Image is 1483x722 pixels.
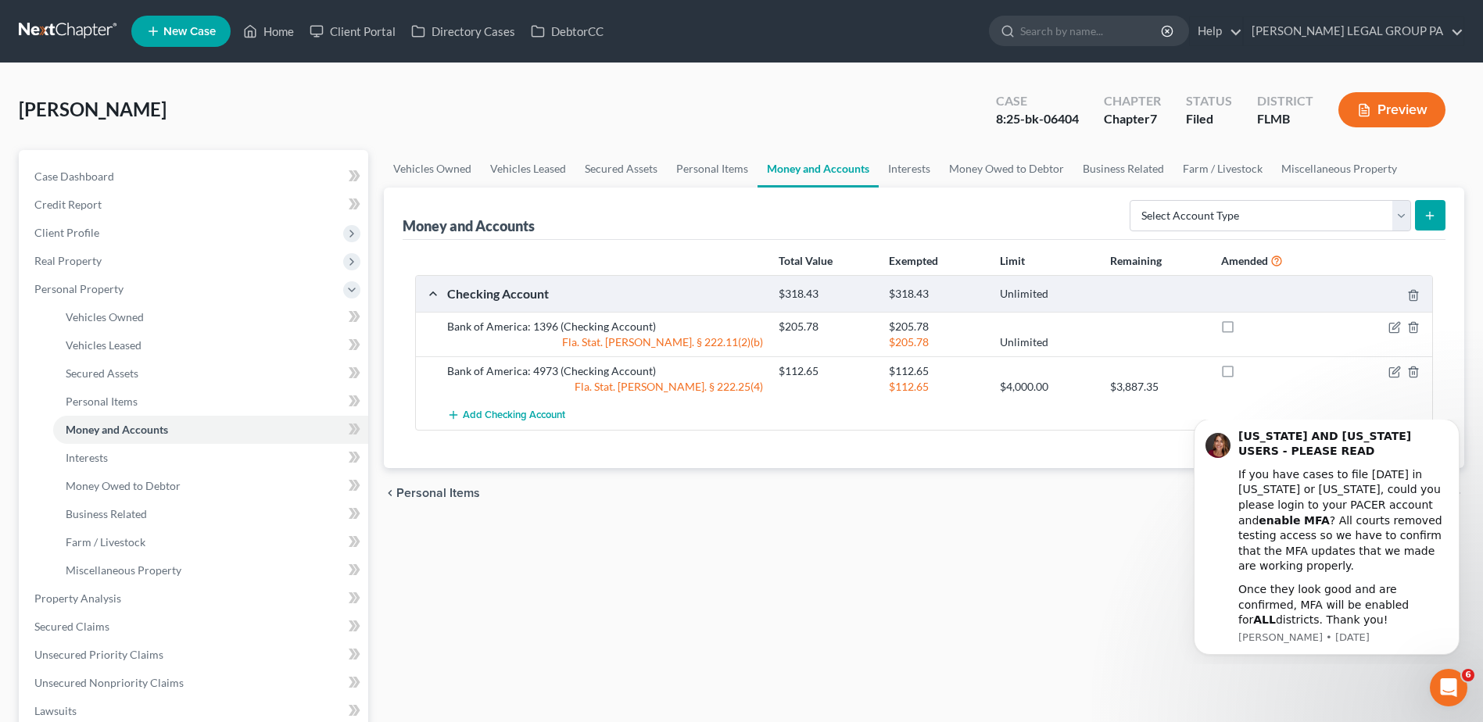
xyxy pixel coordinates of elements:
a: Money Owed to Debtor [53,472,368,500]
span: Add Checking Account [463,409,565,422]
a: Interests [53,444,368,472]
a: Directory Cases [403,17,523,45]
span: Property Analysis [34,592,121,605]
span: New Case [163,26,216,38]
img: Profile image for Katie [35,13,60,38]
a: Personal Items [53,388,368,416]
a: Personal Items [667,150,758,188]
div: If you have cases to file [DATE] in [US_STATE] or [US_STATE], could you please login to your PACE... [68,48,278,155]
span: Unsecured Nonpriority Claims [34,676,184,689]
a: Property Analysis [22,584,368,613]
iframe: Intercom notifications message [1170,420,1483,664]
span: Case Dashboard [34,170,114,183]
strong: Total Value [779,254,833,267]
a: Money Owed to Debtor [940,150,1073,188]
a: Unsecured Nonpriority Claims [22,669,368,697]
div: Unlimited [992,287,1102,302]
div: Once they look good and are confirmed, MFA will be enabled for districts. Thank you! [68,163,278,209]
div: Message content [68,9,278,209]
a: Miscellaneous Property [53,556,368,584]
input: Search by name... [1020,16,1163,45]
span: [PERSON_NAME] [19,98,167,120]
a: Unsecured Priority Claims [22,641,368,669]
a: Business Related [1073,150,1173,188]
a: Case Dashboard [22,163,368,191]
span: Secured Assets [66,366,138,380]
div: $205.78 [771,319,881,334]
a: Vehicles Leased [481,150,575,188]
span: Real Property [34,254,102,267]
a: DebtorCC [523,17,611,45]
div: Fla. Stat. [PERSON_NAME]. § 222.25(4) [439,379,771,395]
a: Miscellaneous Property [1272,150,1406,188]
div: Chapter [1104,92,1161,110]
span: Lawsuits [34,704,77,717]
span: Vehicles Owned [66,310,144,323]
span: Farm / Livestock [66,535,145,549]
a: Secured Assets [575,150,667,188]
a: Interests [879,150,940,188]
span: Unsecured Priority Claims [34,648,163,661]
a: Farm / Livestock [1173,150,1272,188]
div: Bank of America: 4973 (Checking Account) [439,363,771,379]
div: $4,000.00 [992,379,1102,395]
div: $112.65 [771,363,881,379]
span: Money and Accounts [66,423,168,436]
div: Money and Accounts [403,216,535,235]
div: 8:25-bk-06404 [996,110,1079,128]
a: Vehicles Leased [53,331,368,359]
p: Message from Katie, sent 5w ago [68,211,278,225]
span: Business Related [66,507,147,520]
strong: Exempted [889,254,938,267]
div: $112.65 [881,363,991,379]
strong: Remaining [1110,254,1162,267]
div: Case [996,92,1079,110]
i: chevron_left [384,487,396,499]
span: 6 [1462,669,1474,681]
div: Bank of America: 1396 (Checking Account) [439,319,771,334]
span: Client Profile [34,226,99,239]
a: Farm / Livestock [53,528,368,556]
div: $3,887.35 [1102,379,1213,395]
button: chevron_left Personal Items [384,487,480,499]
a: Client Portal [302,17,403,45]
div: Checking Account [439,285,771,302]
strong: Amended [1221,254,1268,267]
a: Vehicles Owned [53,303,368,331]
span: Interests [66,451,108,464]
a: Secured Assets [53,359,368,388]
div: $205.78 [881,334,991,350]
span: 7 [1150,111,1157,126]
a: Credit Report [22,191,368,219]
b: MFA [134,95,159,107]
div: Unlimited [992,334,1102,350]
span: Secured Claims [34,620,109,633]
a: Home [235,17,302,45]
div: Status [1186,92,1232,110]
span: Credit Report [34,198,102,211]
div: $112.65 [881,379,991,395]
iframe: Intercom live chat [1430,669,1467,706]
div: $318.43 [881,287,991,302]
div: $318.43 [771,287,881,302]
div: $205.78 [881,319,991,334]
div: Chapter [1104,110,1161,128]
span: Miscellaneous Property [66,563,181,577]
a: Business Related [53,500,368,528]
div: Filed [1186,110,1232,128]
button: Add Checking Account [447,401,565,430]
button: Preview [1338,92,1445,127]
span: Personal Items [396,487,480,499]
div: FLMB [1257,110,1313,128]
b: [US_STATE] AND [US_STATE] USERS - PLEASE READ [68,10,241,38]
b: enable [88,95,130,107]
strong: Limit [1000,254,1025,267]
span: Money Owed to Debtor [66,479,181,492]
a: Vehicles Owned [384,150,481,188]
span: Personal Items [66,395,138,408]
span: Personal Property [34,282,124,295]
a: Secured Claims [22,613,368,641]
a: Help [1190,17,1242,45]
a: Money and Accounts [53,416,368,444]
div: District [1257,92,1313,110]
